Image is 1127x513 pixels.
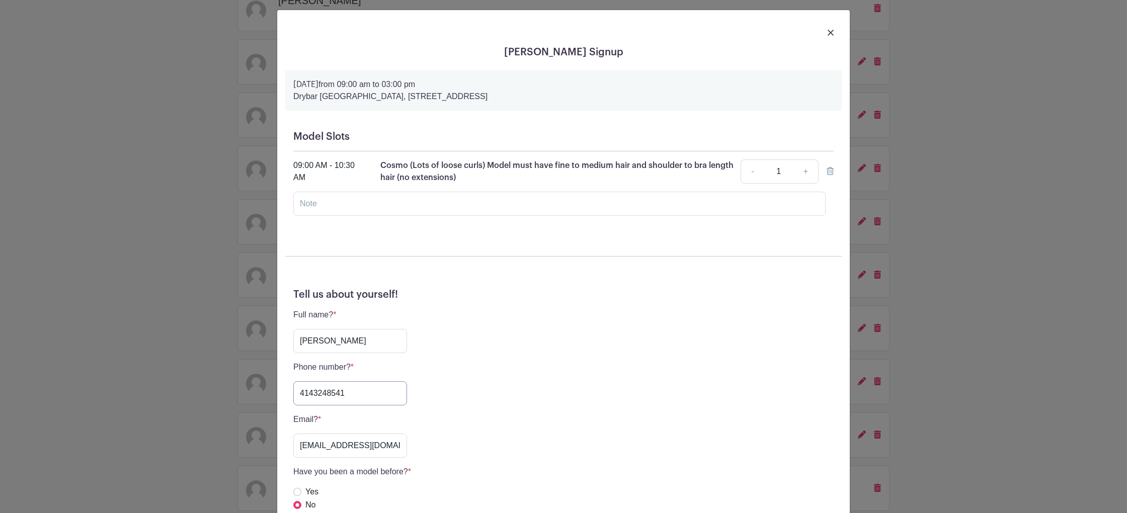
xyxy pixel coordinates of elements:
[293,159,356,184] div: 09:00 AM - 10:30 AM
[380,159,741,184] p: Cosmo (Lots of loose curls) Model must have fine to medium hair and shoulder to bra length hair (...
[293,466,411,478] p: Have you been a model before?
[285,46,842,58] h5: [PERSON_NAME] Signup
[741,159,764,184] a: -
[293,361,407,373] p: Phone number?
[793,159,819,184] a: +
[293,91,834,103] p: Drybar [GEOGRAPHIC_DATA], [STREET_ADDRESS]
[293,329,407,353] input: Type your answer
[293,413,407,425] p: Email?
[293,78,834,91] p: from 09:00 am to 03:00 pm
[293,381,407,405] input: Type your answer
[293,131,834,143] h5: Model Slots
[293,80,318,89] strong: [DATE]
[305,499,315,511] label: No
[293,192,826,216] input: Note
[305,486,318,498] label: Yes
[293,434,407,458] input: Type your answer
[293,289,834,301] h5: Tell us about yourself!
[828,30,834,36] img: close_button-5f87c8562297e5c2d7936805f587ecaba9071eb48480494691a3f1689db116b3.svg
[293,309,407,321] p: Full name?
